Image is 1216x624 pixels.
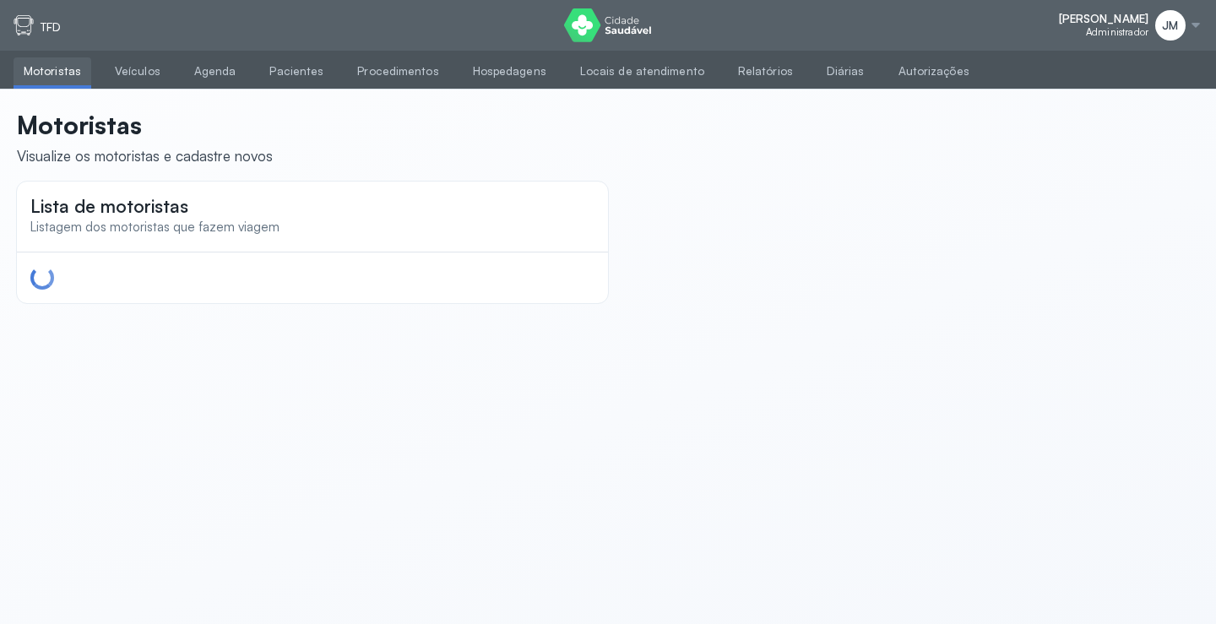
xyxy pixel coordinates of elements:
[728,57,803,85] a: Relatórios
[17,110,273,140] p: Motoristas
[105,57,171,85] a: Veículos
[817,57,875,85] a: Diárias
[347,57,448,85] a: Procedimentos
[30,195,188,217] span: Lista de motoristas
[184,57,247,85] a: Agenda
[564,8,651,42] img: logo do Cidade Saudável
[1086,26,1148,38] span: Administrador
[1162,19,1178,33] span: JM
[41,20,61,35] p: TFD
[1059,12,1148,26] span: [PERSON_NAME]
[17,147,273,165] div: Visualize os motoristas e cadastre novos
[463,57,556,85] a: Hospedagens
[14,57,91,85] a: Motoristas
[570,57,714,85] a: Locais de atendimento
[888,57,980,85] a: Autorizações
[259,57,334,85] a: Pacientes
[14,15,34,35] img: tfd.svg
[30,219,280,235] span: Listagem dos motoristas que fazem viagem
